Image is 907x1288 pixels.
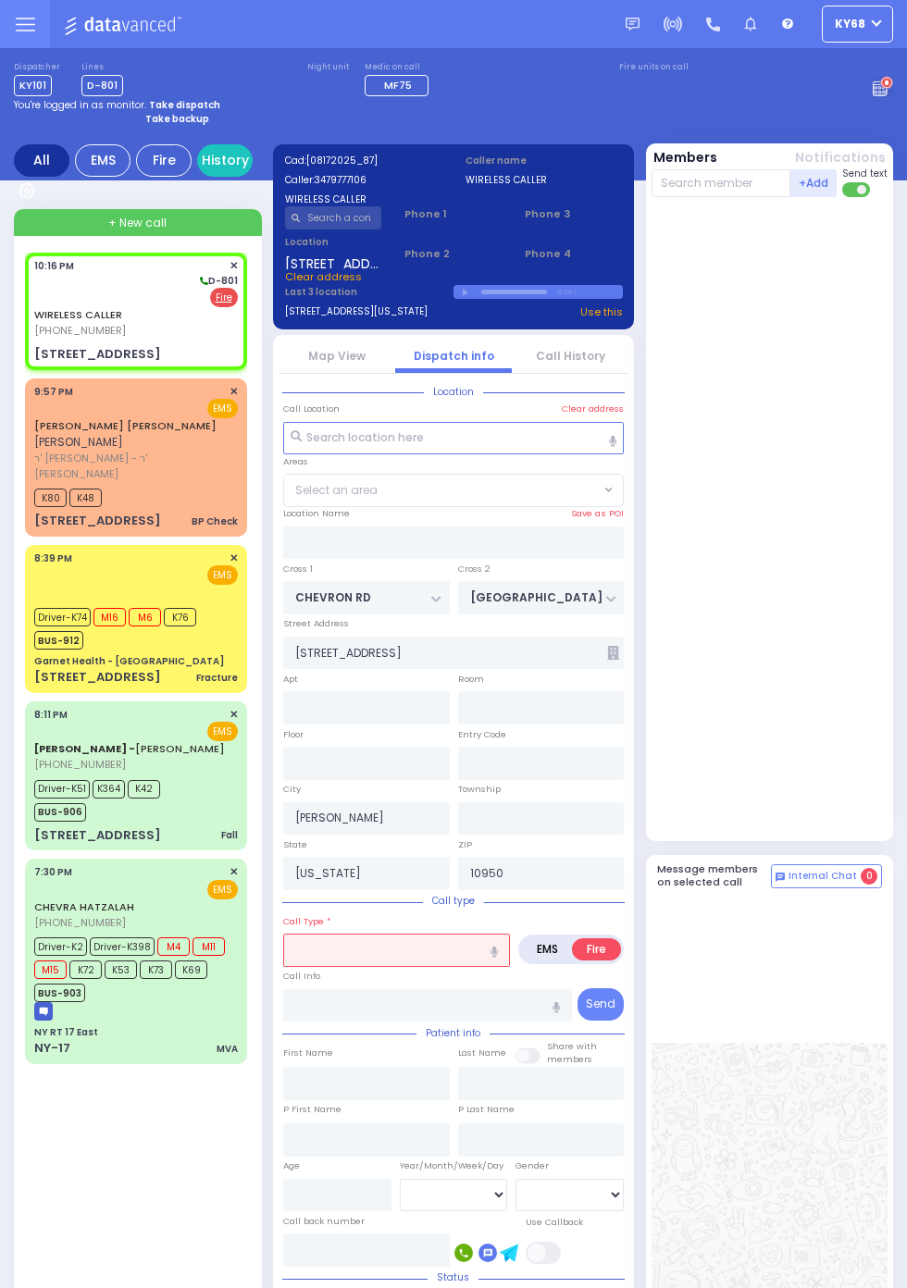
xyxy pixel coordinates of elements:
label: P First Name [283,1103,342,1116]
span: K72 [69,960,102,979]
a: History [197,144,253,177]
label: Location Name [283,507,350,520]
label: Call Location [283,402,340,415]
a: Map View [308,348,366,364]
label: Dispatcher [14,62,60,73]
div: BP Check [192,514,238,528]
span: BUS-906 [34,803,86,822]
a: Use this [580,304,623,320]
span: ✕ [230,707,238,723]
button: Notifications [795,148,886,167]
div: [STREET_ADDRESS] [34,512,161,530]
a: [STREET_ADDRESS][US_STATE] [285,304,428,320]
span: K48 [69,489,102,507]
span: Internal Chat [789,870,857,883]
label: Save as POI [571,507,624,520]
span: 0 [861,868,877,885]
span: 7:30 PM [34,865,72,879]
button: +Add [790,169,837,197]
span: [PHONE_NUMBER] [34,757,126,772]
span: Call type [423,894,484,908]
strong: Take dispatch [149,98,220,112]
span: K364 [93,780,125,799]
span: Select an area [295,482,378,499]
img: message-box.svg [34,1002,53,1021]
span: K73 [140,960,172,979]
div: All [14,144,69,177]
span: Driver-K2 [34,937,87,956]
label: Cross 2 [458,563,491,576]
span: K42 [128,780,160,799]
label: State [283,838,307,851]
label: Turn off text [842,180,872,199]
label: Night unit [307,62,349,73]
span: ky68 [835,16,865,32]
label: Township [458,783,501,796]
span: 3479777106 [315,173,367,187]
span: K53 [105,960,137,979]
span: Driver-K51 [34,780,90,799]
span: BUS-912 [34,631,83,650]
input: Search a contact [285,206,382,229]
label: First Name [283,1046,333,1059]
label: Cross 1 [283,563,313,576]
label: Call Type * [283,915,331,928]
span: M11 [193,937,225,956]
span: Send text [842,167,888,180]
span: 9:57 PM [34,385,73,399]
label: Gender [516,1159,549,1172]
label: Age [283,1159,300,1172]
a: Dispatch info [414,348,494,364]
div: Garnet Health - [GEOGRAPHIC_DATA] [34,654,224,668]
span: Driver-K74 [34,608,91,626]
div: MVA [217,1042,238,1056]
span: ר' [PERSON_NAME] - ר' [PERSON_NAME] [34,451,232,481]
span: K80 [34,489,67,507]
div: NY-17 [34,1039,70,1058]
label: WIRELESS CALLER [466,173,623,187]
span: M15 [34,960,67,979]
label: Lines [81,62,123,73]
label: Street Address [283,617,349,630]
span: 10:16 PM [34,259,74,273]
label: Fire [572,938,621,960]
label: Entry Code [458,728,506,741]
label: ZIP [458,838,472,851]
div: Fall [221,828,238,842]
a: [PERSON_NAME] [34,741,225,756]
button: Send [578,988,624,1021]
div: Fracture [196,671,238,685]
span: BUS-903 [34,984,85,1002]
span: ✕ [230,384,238,400]
label: Room [458,673,484,686]
small: Share with [547,1040,597,1052]
span: M4 [157,937,190,956]
span: K69 [175,960,207,979]
div: [STREET_ADDRESS] [34,668,161,687]
span: [STREET_ADDRESS] [285,254,382,269]
span: MF75 [384,78,412,93]
span: EMS [207,880,238,899]
span: Phone 3 [525,206,622,222]
label: EMS [522,938,573,960]
span: [PHONE_NUMBER] [34,915,126,930]
span: Driver-K398 [90,937,155,956]
label: Caller name [466,154,623,167]
span: [PERSON_NAME] - [34,741,135,756]
a: [PERSON_NAME] [PERSON_NAME] [34,418,217,433]
input: Search member [652,169,791,197]
label: Call Info [283,970,320,983]
img: comment-alt.png [776,873,785,882]
span: K76 [164,608,196,626]
span: D-801 [197,274,238,288]
input: Search location here [283,422,624,455]
label: Clear address [562,402,624,415]
label: Last Name [458,1046,506,1059]
span: Location [424,385,483,399]
label: City [283,783,301,796]
span: KY101 [14,75,52,96]
label: Last 3 location [285,285,454,299]
label: WIRELESS CALLER [285,192,442,206]
span: members [547,1053,592,1065]
h5: Message members on selected call [657,863,772,887]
